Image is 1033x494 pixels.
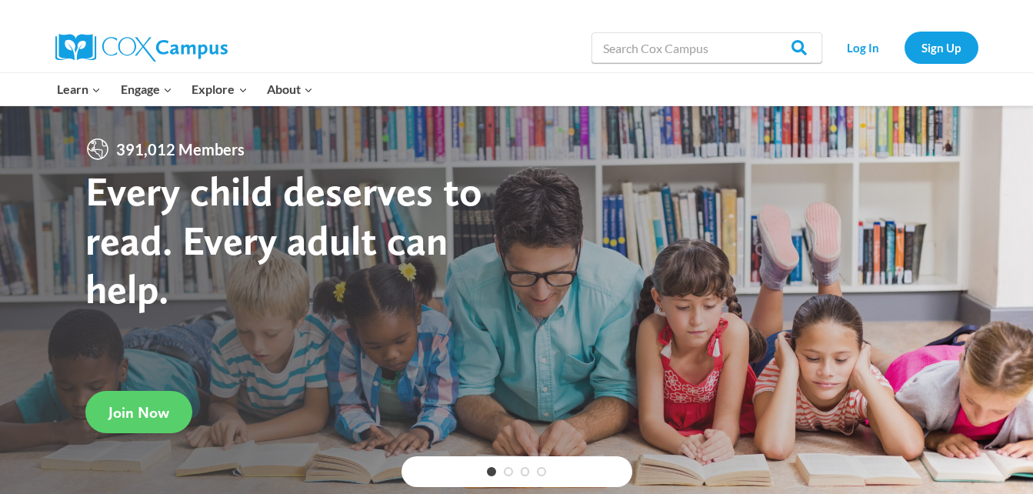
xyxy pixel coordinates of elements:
a: 4 [537,467,546,476]
span: 391,012 Members [110,137,251,162]
span: About [267,79,313,99]
span: Learn [57,79,101,99]
span: Explore [192,79,247,99]
nav: Secondary Navigation [830,32,978,63]
a: 1 [487,467,496,476]
input: Search Cox Campus [591,32,822,63]
strong: Every child deserves to read. Every adult can help. [85,166,482,313]
a: Join Now [85,391,192,433]
a: 2 [504,467,513,476]
a: Log In [830,32,897,63]
nav: Primary Navigation [48,73,323,105]
img: Cox Campus [55,34,228,62]
span: Join Now [108,403,169,422]
a: Sign Up [905,32,978,63]
a: 3 [521,467,530,476]
span: Engage [121,79,172,99]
